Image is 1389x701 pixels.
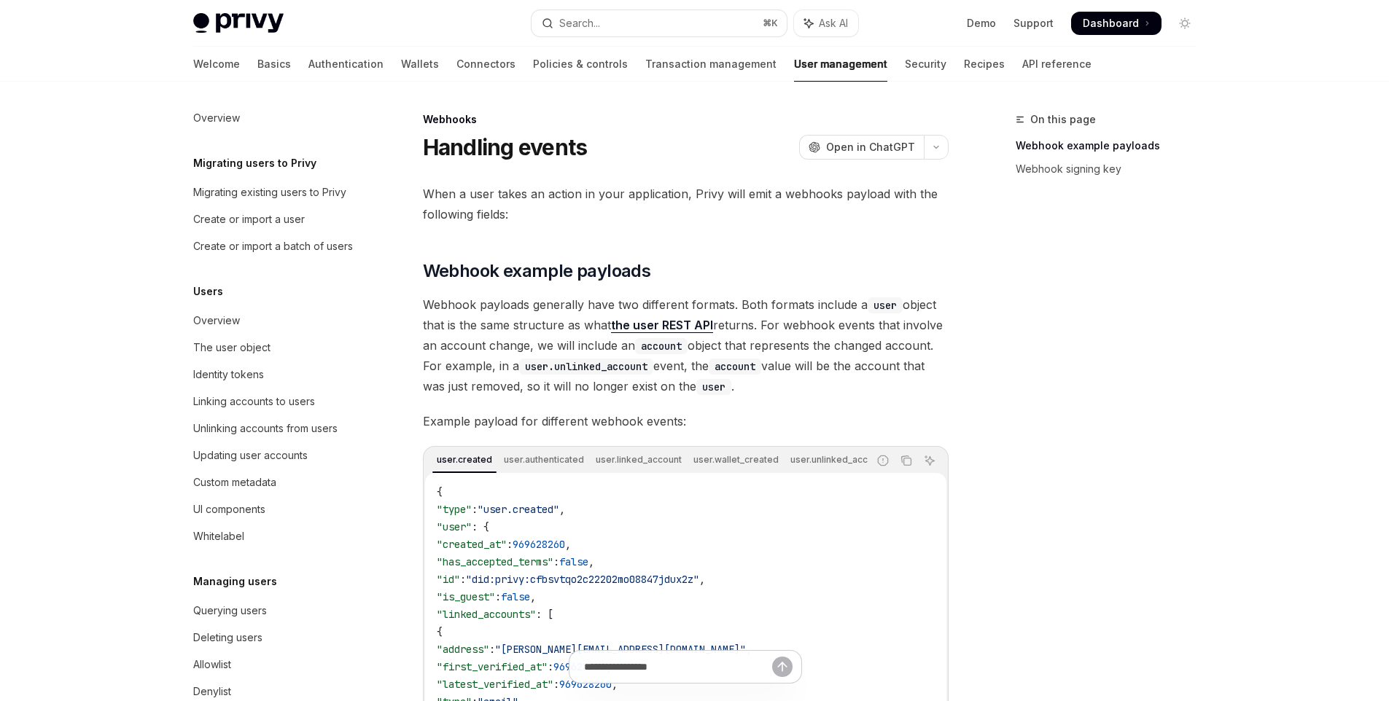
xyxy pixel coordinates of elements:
[532,10,787,36] button: Open search
[507,538,513,551] span: :
[193,109,240,127] div: Overview
[437,485,443,498] span: {
[1016,157,1208,181] a: Webhook signing key
[437,573,460,586] span: "id"
[868,297,903,313] code: user
[1016,134,1208,157] a: Webhook example payloads
[423,112,949,127] div: Webhooks
[466,573,699,586] span: "did:privy:cfbsvtqo2c22202mo08847jdux2z"
[193,393,315,410] div: Linking accounts to users
[182,334,368,361] a: The user object
[182,308,368,334] a: Overview
[432,451,497,469] div: user.created
[501,590,530,603] span: false
[489,643,495,656] span: :
[588,555,594,568] span: ,
[182,388,368,415] a: Linking accounts to users
[786,451,891,469] div: user.unlinked_account
[193,656,231,673] div: Allowlist
[905,47,946,82] a: Security
[495,590,501,603] span: :
[1083,16,1139,31] span: Dashboard
[559,503,565,516] span: ,
[1071,12,1162,35] a: Dashboard
[495,643,746,656] span: "[PERSON_NAME][EMAIL_ADDRESS][DOMAIN_NAME]"
[1030,111,1096,128] span: On this page
[423,411,949,431] span: Example payload for different webhook events:
[193,474,276,491] div: Custom metadata
[193,154,316,172] h5: Migrating users to Privy
[182,523,368,549] a: Whitelabel
[519,359,653,375] code: user.unlinked_account
[499,451,588,469] div: user.authenticated
[437,608,536,621] span: "linked_accounts"
[193,283,223,300] h5: Users
[182,233,368,259] a: Create or import a batch of users
[182,415,368,442] a: Unlinking accounts from users
[193,13,284,34] img: light logo
[182,179,368,205] a: Migrating existing users to Privy
[423,134,588,160] h1: Handling events
[696,379,731,395] code: user
[182,206,368,232] a: Create or import a user
[257,47,291,82] a: Basics
[437,643,489,656] span: "address"
[559,15,600,32] div: Search...
[193,339,271,356] div: The user object
[874,451,892,470] button: Report incorrect code
[472,520,489,533] span: : {
[182,598,368,624] a: Querying users
[193,47,240,82] a: Welcome
[437,555,553,568] span: "has_accepted_terms"
[689,451,783,469] div: user.wallet_created
[794,10,858,36] button: Toggle assistant panel
[193,447,308,464] div: Updating user accounts
[437,538,507,551] span: "created_at"
[533,47,628,82] a: Policies & controls
[1013,16,1054,31] a: Support
[819,16,848,31] span: Ask AI
[472,503,478,516] span: :
[799,135,924,160] button: Open in ChatGPT
[645,47,777,82] a: Transaction management
[193,602,267,619] div: Querying users
[530,590,536,603] span: ,
[193,528,244,545] div: Whitelabel
[591,451,686,469] div: user.linked_account
[193,420,338,437] div: Unlinking accounts from users
[794,47,887,82] a: User management
[559,555,588,568] span: false
[193,312,240,329] div: Overview
[423,184,949,224] span: When a user takes an action in your application, Privy will emit a webhooks payload with the foll...
[460,573,466,586] span: :
[182,105,368,131] a: Overview
[826,140,915,154] span: Open in ChatGPT
[437,590,495,603] span: "is_guest"
[699,573,705,586] span: ,
[437,503,472,516] span: "type"
[1022,47,1092,82] a: API reference
[536,608,553,621] span: : [
[193,501,265,518] div: UI components
[193,238,353,255] div: Create or import a batch of users
[478,503,559,516] span: "user.created"
[423,294,949,396] span: Webhook payloads generally have two different formats. Both formats include a object that is the ...
[423,259,651,283] span: Webhook example payloads
[584,651,772,683] input: Ask a question...
[897,451,916,470] button: Copy the contents from the code block
[437,520,472,533] span: "user"
[193,573,277,590] h5: Managing users
[182,469,368,496] a: Custom metadata
[709,359,761,375] code: account
[772,657,793,677] button: Send message
[182,442,368,469] a: Updating user accounts
[182,496,368,522] a: UI components
[513,538,565,551] span: 969628260
[193,184,346,201] div: Migrating existing users to Privy
[746,643,752,656] span: ,
[193,683,231,700] div: Denylist
[1173,12,1197,35] button: Toggle dark mode
[456,47,515,82] a: Connectors
[437,625,443,638] span: {
[182,624,368,651] a: Deleting users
